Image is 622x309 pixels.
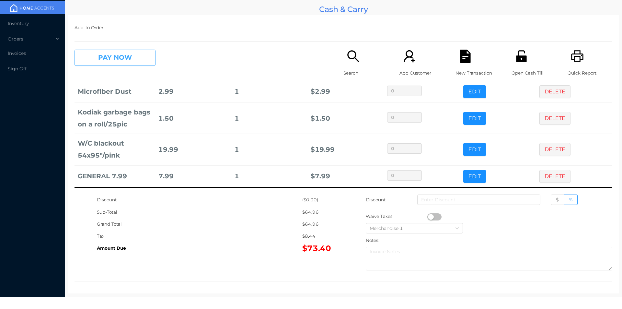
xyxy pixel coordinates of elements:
div: Tax [97,230,302,242]
span: % [569,197,572,203]
td: $ 7.99 [307,165,384,187]
div: Sub-Total [97,206,302,218]
i: icon: file-text [459,50,472,63]
i: icon: down [455,226,459,231]
p: Add Customer [399,67,444,79]
td: $ 2.99 [307,81,384,103]
td: Kodiak garbage bags on a roll/25pic [75,103,155,134]
div: Waive Taxes [366,210,427,222]
div: Amount Due [97,242,302,254]
i: icon: search [347,50,360,63]
div: $64.96 [302,206,343,218]
td: 19.99 [155,134,231,165]
div: 1 [235,170,304,182]
i: icon: user-add [403,50,416,63]
button: EDIT [463,85,486,98]
img: mainBanner [8,3,56,13]
button: EDIT [463,170,486,183]
div: 1 [235,113,304,125]
p: Discount [366,194,386,206]
td: W/C blackout 54x95"/pink [75,134,155,165]
div: Merchandise 1 [370,223,409,233]
label: Notes: [366,238,379,243]
button: EDIT [463,112,486,125]
button: DELETE [539,85,570,98]
p: Search [343,67,388,79]
div: Cash & Carry [68,3,619,15]
button: PAY NOW [75,50,155,66]
div: Grand Total [97,218,302,230]
button: DELETE [539,143,570,156]
td: 1.50 [155,103,231,134]
p: Add To Order [75,22,612,34]
td: $ 1.50 [307,103,384,134]
div: ($0.00) [302,194,343,206]
p: New Transaction [455,67,500,79]
div: Discount [97,194,302,206]
input: Enter Discount [417,195,540,205]
p: Open Cash Till [512,67,556,79]
td: 2.99 [155,81,231,103]
span: Sign Off [8,66,27,72]
p: Quick Report [568,67,612,79]
td: $ 19.99 [307,134,384,165]
i: icon: unlock [515,50,528,63]
span: Inventory [8,20,29,26]
span: Invoices [8,50,26,56]
div: 1 [235,144,304,156]
div: $64.96 [302,218,343,230]
span: $ [556,197,559,203]
td: 7.99 [155,165,231,187]
button: DELETE [539,170,570,183]
td: Microflber Dust [75,81,155,103]
i: icon: printer [571,50,584,63]
button: EDIT [463,143,486,156]
div: 1 [235,86,304,98]
div: $8.44 [302,230,343,242]
td: GENERAL 7.99 [75,165,155,187]
button: DELETE [539,112,570,125]
div: $73.40 [302,242,343,254]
